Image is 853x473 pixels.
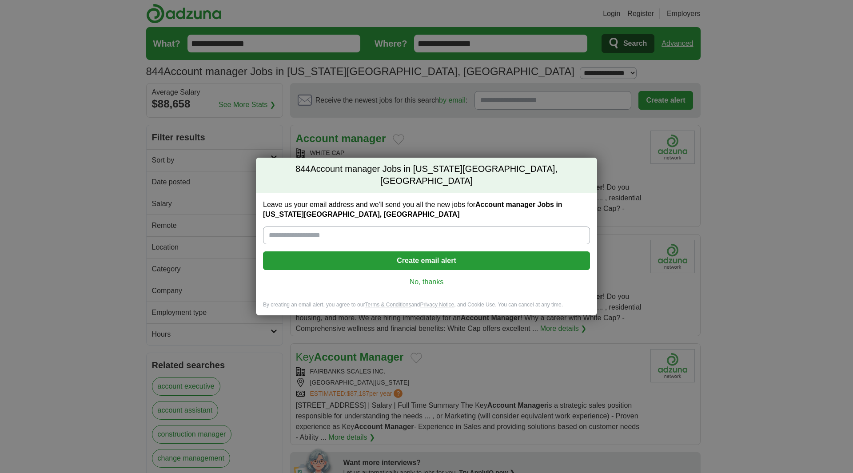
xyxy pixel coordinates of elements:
div: By creating an email alert, you agree to our and , and Cookie Use. You can cancel at any time. [256,301,597,316]
button: Create email alert [263,251,590,270]
a: No, thanks [270,277,583,287]
strong: Account manager Jobs in [US_STATE][GEOGRAPHIC_DATA], [GEOGRAPHIC_DATA] [263,201,562,218]
label: Leave us your email address and we'll send you all the new jobs for [263,200,590,219]
a: Privacy Notice [420,302,454,308]
a: Terms & Conditions [365,302,411,308]
h2: Account manager Jobs in [US_STATE][GEOGRAPHIC_DATA], [GEOGRAPHIC_DATA] [256,158,597,193]
span: 844 [295,163,310,175]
